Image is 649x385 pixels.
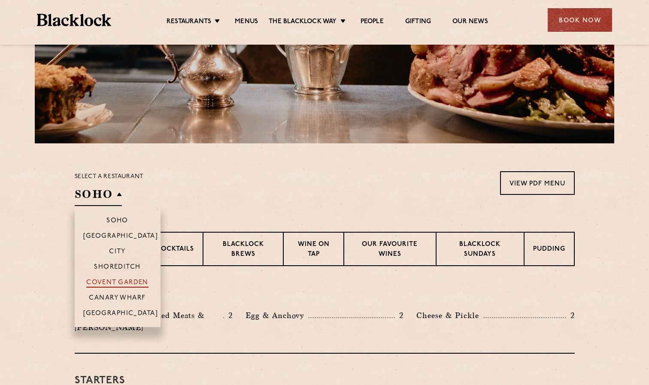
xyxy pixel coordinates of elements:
a: People [361,18,384,27]
p: 2 [566,310,575,321]
p: [GEOGRAPHIC_DATA] [83,233,158,241]
p: Egg & Anchovy [246,309,308,321]
a: The Blacklock Way [269,18,337,27]
p: Pudding [533,245,565,255]
p: Cocktails [156,245,194,255]
p: Wine on Tap [292,240,334,260]
p: Blacklock Brews [212,240,275,260]
div: Book Now [548,8,612,32]
a: Restaurants [167,18,211,27]
p: 2 [224,310,233,321]
a: Menus [235,18,258,27]
p: Soho [106,217,128,226]
a: Our News [452,18,488,27]
p: City [109,248,126,257]
p: Cheese & Pickle [416,309,483,321]
p: Canary Wharf [89,294,146,303]
a: View PDF Menu [500,171,575,195]
a: Gifting [405,18,431,27]
h3: Pre Chop Bites [75,288,575,299]
img: BL_Textured_Logo-footer-cropped.svg [37,14,111,26]
p: Our favourite wines [353,240,427,260]
h2: SOHO [75,187,122,206]
p: 2 [395,310,403,321]
p: Shoreditch [94,264,141,272]
p: Covent Garden [86,279,149,288]
p: [GEOGRAPHIC_DATA] [83,310,158,318]
p: Select a restaurant [75,171,144,182]
p: Blacklock Sundays [445,240,515,260]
